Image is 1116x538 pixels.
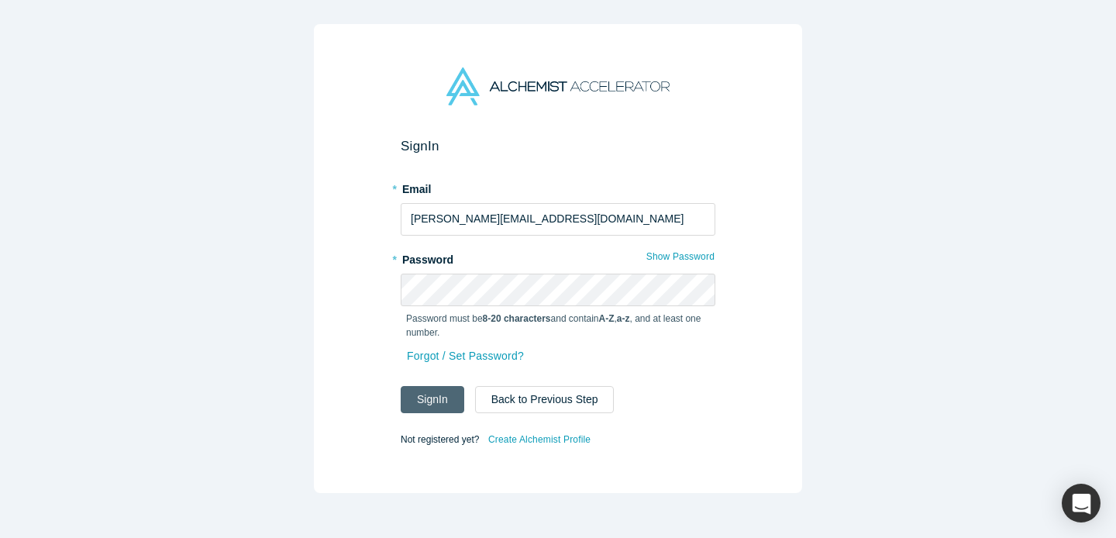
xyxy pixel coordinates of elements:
[475,386,615,413] button: Back to Previous Step
[401,138,715,154] h2: Sign In
[487,429,591,450] a: Create Alchemist Profile
[406,312,710,340] p: Password must be and contain , , and at least one number.
[483,313,551,324] strong: 8-20 characters
[646,247,715,267] button: Show Password
[401,386,464,413] button: SignIn
[406,343,525,370] a: Forgot / Set Password?
[401,433,479,444] span: Not registered yet?
[617,313,630,324] strong: a-z
[401,176,715,198] label: Email
[401,247,715,268] label: Password
[446,67,670,105] img: Alchemist Accelerator Logo
[599,313,615,324] strong: A-Z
